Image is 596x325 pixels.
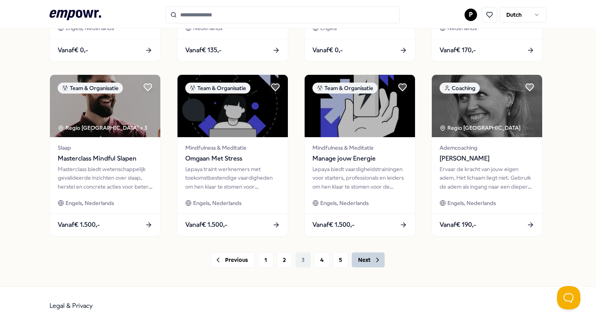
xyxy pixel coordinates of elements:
span: Vanaf € 135,- [185,45,222,55]
span: Ademcoaching [440,143,534,152]
div: Team & Organisatie [58,83,123,94]
span: Engels, Nederlands [447,199,496,207]
span: Omgaan Met Stress [185,154,280,164]
div: Team & Organisatie [312,83,378,94]
div: Regio [GEOGRAPHIC_DATA] + 3 [58,124,147,132]
span: Mindfulness & Meditatie [185,143,280,152]
span: Vanaf € 170,- [440,45,476,55]
a: package imageTeam & OrganisatieMindfulness & MeditatieManage jouw EnergieLepaya biedt vaardigheid... [304,74,415,237]
button: 5 [333,252,348,268]
span: Vanaf € 0,- [58,45,88,55]
span: Manage jouw Energie [312,154,407,164]
button: 2 [277,252,292,268]
span: Vanaf € 0,- [312,45,343,55]
span: Slaap [58,143,153,152]
a: package imageCoachingRegio [GEOGRAPHIC_DATA] Ademcoaching[PERSON_NAME]Ervaar de kracht van jouw e... [431,74,543,237]
span: Vanaf € 1.500,- [185,220,227,230]
div: Lepaya biedt vaardigheidstrainingen voor starters, professionals en leiders om hen klaar te stome... [312,165,407,191]
span: Engels, Nederlands [320,199,369,207]
img: package image [305,75,415,137]
button: 4 [314,252,330,268]
span: [PERSON_NAME] [440,154,534,164]
div: Regio [GEOGRAPHIC_DATA] [440,124,522,132]
span: Vanaf € 190,- [440,220,476,230]
span: Vanaf € 1.500,- [58,220,100,230]
input: Search for products, categories or subcategories [166,6,400,23]
button: Previous [211,252,255,268]
a: package imageTeam & OrganisatieRegio [GEOGRAPHIC_DATA] + 3SlaapMasterclass Mindful SlapenMastercl... [50,74,161,237]
div: Masterclass biedt wetenschappelijk gevalideerde inzichten over slaap, herstel en concrete acties ... [58,165,153,191]
div: Team & Organisatie [185,83,250,94]
a: package imageTeam & OrganisatieMindfulness & MeditatieOmgaan Met StressLepaya traint werknemers m... [177,74,288,237]
span: Mindfulness & Meditatie [312,143,407,152]
img: package image [177,75,288,137]
img: package image [432,75,542,137]
a: Legal & Privacy [50,302,93,309]
span: Engels, Nederlands [66,199,114,207]
div: Lepaya traint werknemers met toekomstbestendige vaardigheden om hen klaar te stomen voor toekomst... [185,165,280,191]
button: 1 [258,252,273,268]
button: Next [351,252,385,268]
span: Vanaf € 1.500,- [312,220,355,230]
img: package image [50,75,160,137]
span: Masterclass Mindful Slapen [58,154,153,164]
iframe: Help Scout Beacon - Open [557,286,580,309]
div: Coaching [440,83,480,94]
span: Engels, Nederlands [193,199,241,207]
button: P [465,9,477,21]
div: Ervaar de kracht van jouw eigen adem. Het lichaam liegt niet. Gebruik de adem als ingang naar een... [440,165,534,191]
